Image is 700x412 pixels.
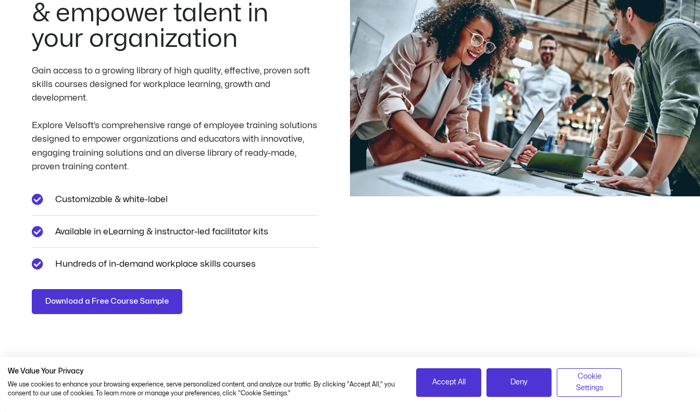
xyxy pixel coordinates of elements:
h2: We Value Your Privacy [8,367,401,376]
span: Accept All [432,377,466,388]
span: Customizable & white-label [53,192,168,206]
span: Hundreds of in-demand workplace skills courses [53,257,256,271]
a: Download a Free Course Sample [32,289,182,314]
span: Download a Free Course Sample [45,295,169,308]
span: Deny [510,377,528,388]
div: Gain access to a growing library of high quality, effective, proven soft skills courses designed ... [32,64,318,105]
button: Deny all cookies [486,368,552,397]
span: Available in eLearning & instructor-led facilitator kits [53,224,268,239]
div: Explore Velsoft’s comprehensive range of employee training solutions designed to empower organiza... [32,119,318,173]
span: Cookie Settings [564,371,615,394]
button: Accept all cookies [416,368,481,397]
button: Adjust cookie preferences [557,368,622,397]
p: We use cookies to enhance your browsing experience, serve personalized content, and analyze our t... [8,380,401,398]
